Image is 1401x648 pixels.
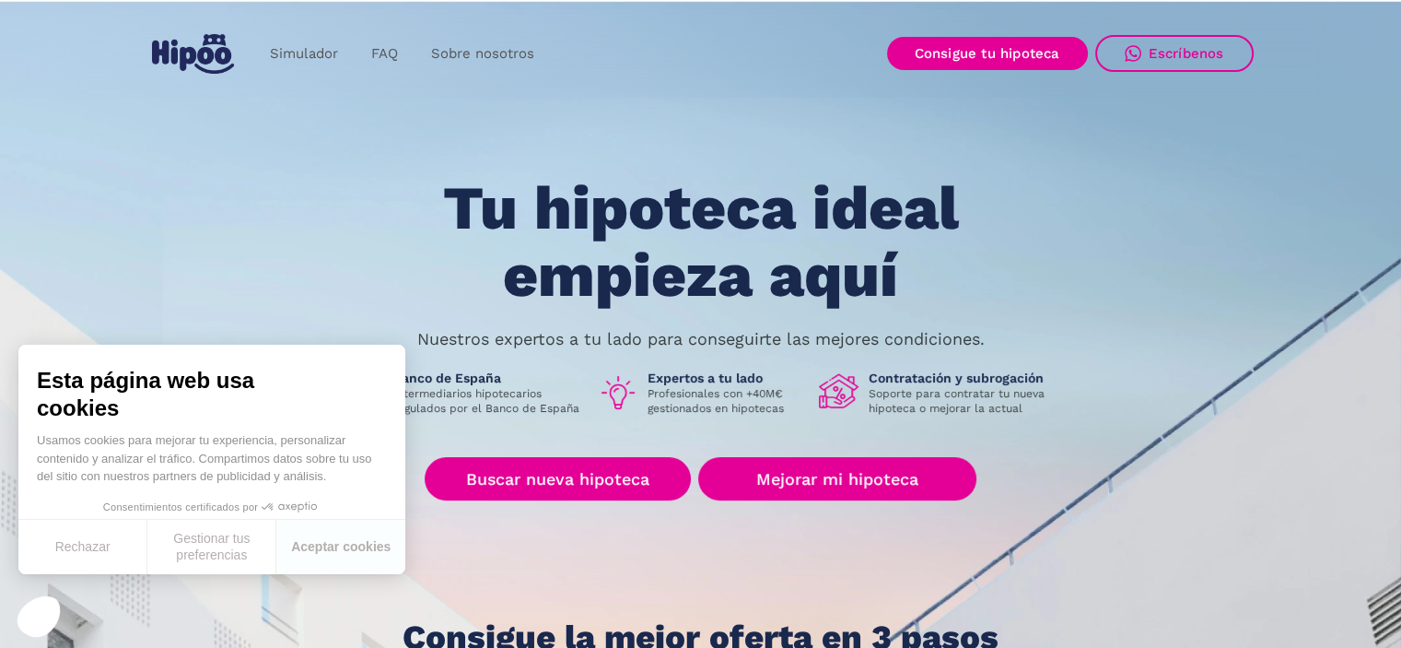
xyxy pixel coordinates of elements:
p: Soporte para contratar tu nueva hipoteca o mejorar la actual [869,386,1058,416]
h1: Tu hipoteca ideal empieza aquí [351,175,1049,309]
p: Intermediarios hipotecarios regulados por el Banco de España [393,386,583,416]
a: Consigue tu hipoteca [887,37,1088,70]
a: Buscar nueva hipoteca [425,457,691,501]
a: Simulador [253,36,355,72]
a: Mejorar mi hipoteca [698,457,975,501]
a: home [148,27,239,81]
h1: Expertos a tu lado [648,370,804,386]
h1: Contratación y subrogación [869,370,1058,386]
p: Profesionales con +40M€ gestionados en hipotecas [648,386,804,416]
h1: Banco de España [393,370,583,386]
a: Sobre nosotros [414,36,551,72]
a: Escríbenos [1095,35,1254,72]
p: Nuestros expertos a tu lado para conseguirte las mejores condiciones. [417,332,985,347]
a: FAQ [355,36,414,72]
div: Escríbenos [1149,45,1224,62]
